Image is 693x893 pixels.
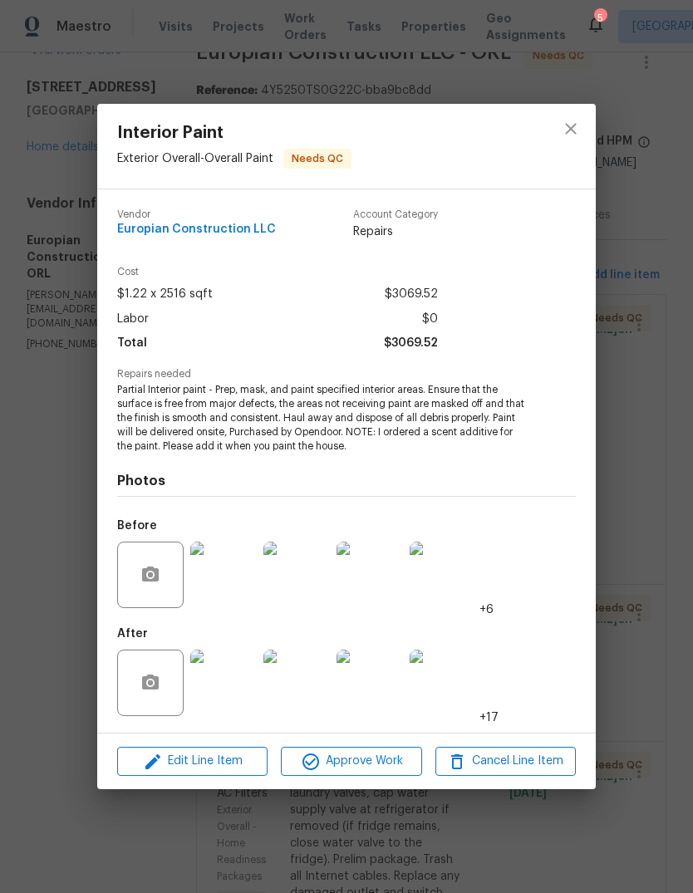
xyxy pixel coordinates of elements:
span: Cost [117,267,438,277]
button: close [551,109,591,149]
span: Total [117,331,147,356]
button: Cancel Line Item [435,747,576,776]
span: $0 [422,307,438,331]
span: $3069.52 [385,282,438,307]
button: Edit Line Item [117,747,268,776]
div: 5 [594,10,606,27]
h5: Before [117,520,157,532]
span: $3069.52 [384,331,438,356]
h4: Photos [117,473,576,489]
span: Europian Construction LLC [117,223,276,236]
span: Approve Work [286,751,416,772]
span: Labor [117,307,149,331]
span: Partial Interior paint - Prep, mask, and paint specified interior areas. Ensure that the surface ... [117,383,530,453]
span: Interior Paint [117,124,351,142]
span: Repairs needed [117,369,576,380]
span: Repairs [353,223,438,240]
span: Edit Line Item [122,751,263,772]
span: Needs QC [285,150,350,167]
span: $1.22 x 2516 sqft [117,282,213,307]
span: Account Category [353,209,438,220]
span: +6 [479,601,494,618]
span: +17 [479,709,499,726]
button: Approve Work [281,747,421,776]
span: Exterior Overall - Overall Paint [117,153,273,164]
span: Vendor [117,209,276,220]
span: Cancel Line Item [440,751,571,772]
h5: After [117,628,148,640]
